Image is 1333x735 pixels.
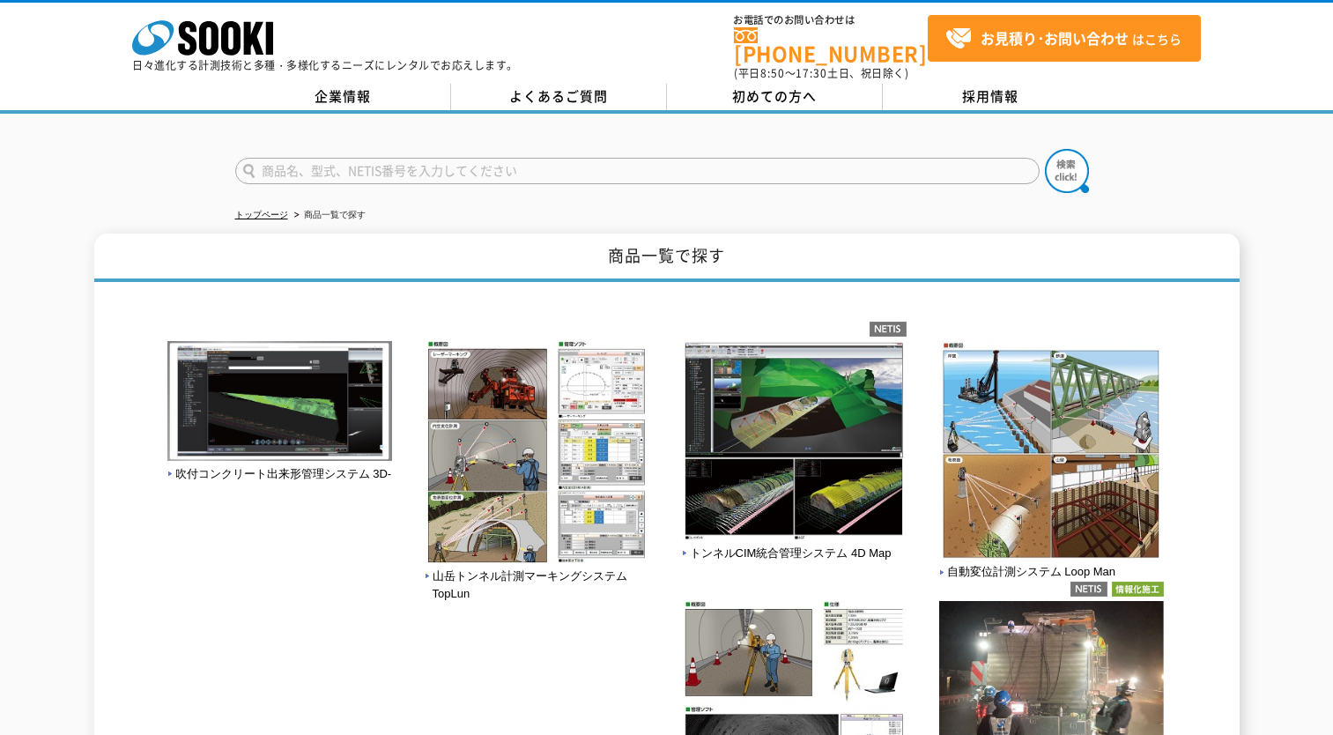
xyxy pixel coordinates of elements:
[796,65,827,81] span: 17:30
[939,341,1164,564] img: 自動変位計測システム Loop Man
[235,158,1040,184] input: 商品名、型式、NETIS番号を入力してください
[870,322,907,337] img: netis
[928,15,1201,62] a: お見積り･お問い合わせはこちら
[167,465,392,484] span: 吹付コンクリート出来形管理システム 3D-
[94,234,1240,282] h1: 商品一覧で探す
[734,27,928,63] a: [PHONE_NUMBER]
[425,568,649,605] span: 山岳トンネル計測マーキングシステム TopLun
[167,449,392,480] a: 吹付コンクリート出来形管理システム 3D-
[1112,582,1164,597] img: 情報化施工
[945,26,1181,52] span: はこちら
[167,341,392,465] img: 吹付コンクリート出来形管理システム 3D-
[451,84,667,110] a: よくあるご質問
[682,528,907,560] a: トンネルCIM統合管理システム 4D Map
[235,84,451,110] a: 企業情報
[291,206,366,225] li: 商品一覧で探す
[734,15,928,26] span: お電話でのお問い合わせは
[883,84,1099,110] a: 採用情報
[1070,582,1107,597] img: netis
[682,341,907,545] img: トンネルCIM統合管理システム 4D Map
[981,27,1129,48] strong: お見積り･お問い合わせ
[732,86,817,106] span: 初めての方へ
[235,210,288,219] a: トップページ
[425,551,649,601] a: 山岳トンネル計測マーキングシステム TopLun
[682,545,892,563] span: トンネルCIM統合管理システム 4D Map
[667,84,883,110] a: 初めての方へ
[939,563,1116,582] span: 自動変位計測システム Loop Man
[425,341,649,568] img: 山岳トンネル計測マーキングシステム TopLun
[734,65,908,81] span: (平日 ～ 土日、祝日除く)
[939,547,1164,579] a: 自動変位計測システム Loop Man
[760,65,785,81] span: 8:50
[1045,149,1089,193] img: btn_search.png
[132,60,518,71] p: 日々進化する計測技術と多種・多様化するニーズにレンタルでお応えします。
